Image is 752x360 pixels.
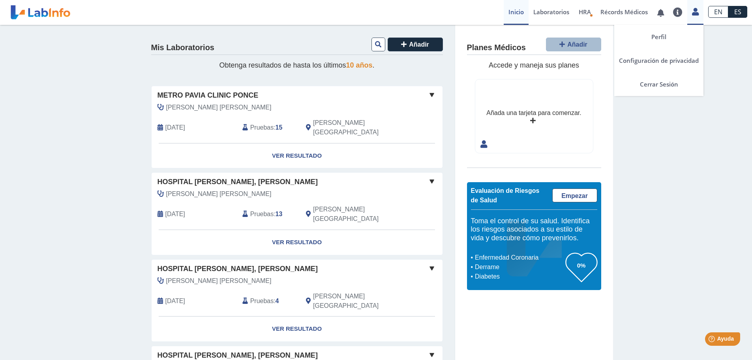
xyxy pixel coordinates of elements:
[313,205,400,224] span: Ponce, PR
[467,43,526,53] h4: Planes Médicos
[552,188,597,202] a: Empezar
[728,6,747,18] a: ES
[276,298,279,304] b: 4
[579,8,591,16] span: HRA
[471,187,540,204] span: Evaluación de Riesgos de Salud
[567,41,587,48] span: Añadir
[250,209,274,219] span: Pruebas
[250,296,274,306] span: Pruebas
[313,118,400,137] span: Ponce, PR
[236,205,300,224] div: :
[682,329,743,351] iframe: Help widget launcher
[614,25,703,49] a: Perfil
[165,296,185,306] span: 2025-01-24
[546,38,601,51] button: Añadir
[219,61,374,69] span: Obtenga resultados de hasta los últimos .
[165,209,185,219] span: 2025-04-05
[708,6,728,18] a: EN
[614,49,703,72] a: Configuración de privacidad
[165,123,185,132] span: 2025-08-09
[346,61,373,69] span: 10 años
[473,272,566,281] li: Diabetes
[166,103,272,112] span: Diaz Baez, Nadja
[158,90,259,101] span: Metro Pavia Clinic Ponce
[152,317,443,341] a: Ver Resultado
[158,177,318,187] span: Hospital [PERSON_NAME], [PERSON_NAME]
[566,260,597,270] h3: 0%
[250,123,274,132] span: Pruebas
[276,124,283,131] b: 15
[276,211,283,217] b: 13
[489,61,579,69] span: Accede y maneja sus planes
[388,38,443,51] button: Añadir
[561,192,588,199] span: Empezar
[486,108,581,118] div: Añada una tarjeta para comenzar.
[158,264,318,274] span: Hospital [PERSON_NAME], [PERSON_NAME]
[152,230,443,255] a: Ver Resultado
[473,253,566,262] li: Enfermedad Coronaria
[166,189,272,199] span: Diaz Baez, Nadja
[236,292,300,311] div: :
[409,41,429,48] span: Añadir
[313,292,400,311] span: Ponce, PR
[236,118,300,137] div: :
[614,72,703,96] a: Cerrar Sesión
[151,43,214,53] h4: Mis Laboratorios
[471,217,597,243] h5: Toma el control de su salud. Identifica los riesgos asociados a su estilo de vida y descubre cómo...
[473,262,566,272] li: Derrame
[166,276,272,286] span: Munoz Saldana, Emilly
[152,143,443,168] a: Ver Resultado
